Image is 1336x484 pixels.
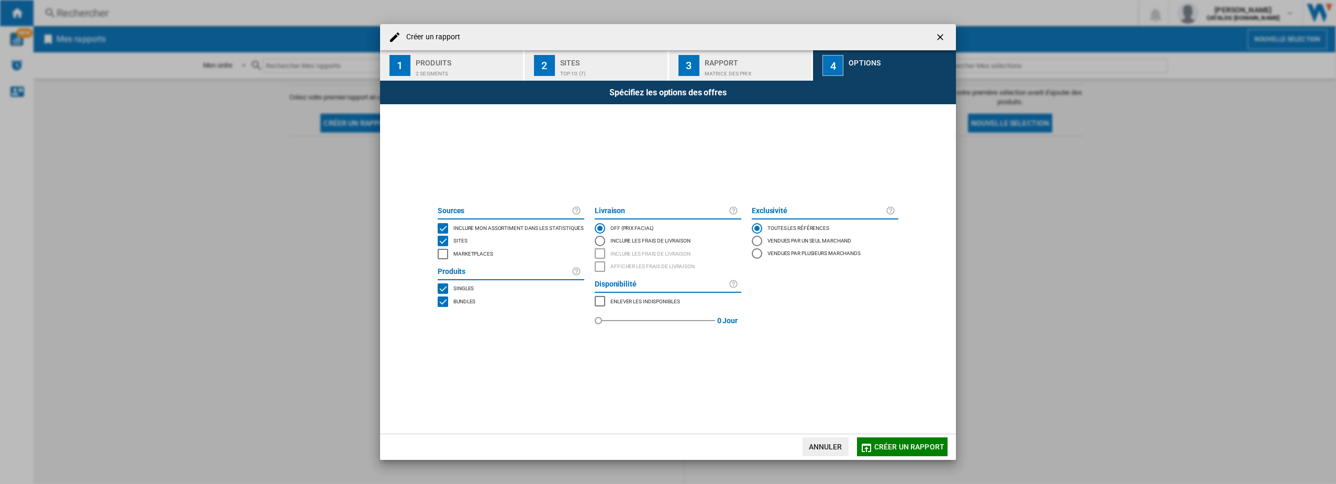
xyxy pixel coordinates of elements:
md-checkbox: INCLUDE DELIVERY PRICE [595,247,741,260]
ng-md-icon: getI18NText('BUTTONS.CLOSE_DIALOG') [935,32,948,45]
button: getI18NText('BUTTONS.CLOSE_DIALOG') [931,27,952,48]
md-checkbox: SHOW DELIVERY PRICE [595,260,741,273]
span: Sites [453,236,467,244]
label: Livraison [595,205,729,217]
md-checkbox: MARKETPLACES [438,247,584,260]
span: Inclure les frais de livraison [610,249,691,257]
md-checkbox: INCLUDE MY SITE [438,222,584,235]
label: Produits [438,266,572,278]
h4: Créer un rapport [401,32,461,42]
span: Inclure mon assortiment dans les statistiques [453,224,584,231]
span: Enlever les indisponibles [610,297,680,304]
button: 4 Options [813,50,956,81]
button: Créer un rapport [857,437,948,456]
label: Sources [438,205,572,217]
label: 0 Jour [717,308,738,333]
div: Options [849,54,952,65]
md-radio-button: Vendues par un seul marchand [752,235,898,247]
button: 2 Sites Top 10 (7) [525,50,669,81]
md-checkbox: SINGLE [438,282,584,295]
button: Annuler [803,437,849,456]
div: Rapport [705,54,808,65]
div: Sites [560,54,663,65]
label: Disponibilité [595,278,729,291]
div: 2 segments [416,65,519,76]
span: Afficher les frais de livraison [610,262,695,269]
span: Singles [453,284,474,291]
md-radio-button: Inclure les frais de livraison [595,235,741,247]
button: 3 Rapport Matrice des prix [669,50,813,81]
span: Marketplaces [453,249,493,257]
div: Matrice des prix [705,65,808,76]
div: Produits [416,54,519,65]
div: Spécifiez les options des offres [380,81,956,104]
md-checkbox: BUNDLES [438,295,584,308]
div: Top 10 (7) [560,65,663,76]
md-radio-button: Vendues par plusieurs marchands [752,247,898,260]
span: Créer un rapport [874,443,944,451]
label: Exclusivité [752,205,886,217]
span: Bundles [453,297,475,304]
md-checkbox: MARKETPLACES [595,295,741,308]
div: 1 [389,55,410,76]
div: 4 [822,55,843,76]
md-slider: red [598,308,715,333]
div: 2 [534,55,555,76]
md-radio-button: OFF (prix facial) [595,222,741,234]
md-radio-button: Toutes les références [752,222,898,234]
div: 3 [678,55,699,76]
button: 1 Produits 2 segments [380,50,524,81]
md-checkbox: SITES [438,235,584,248]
